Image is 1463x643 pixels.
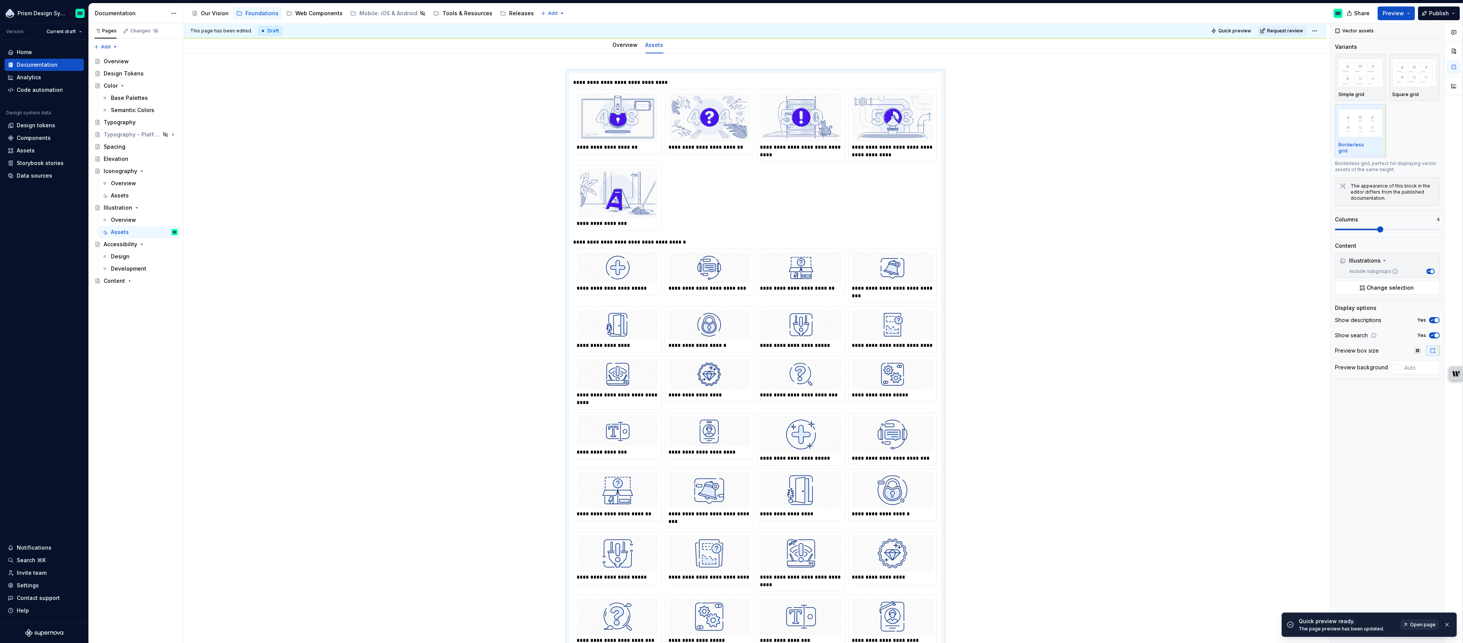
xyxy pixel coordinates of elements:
div: Iconography [104,167,137,175]
a: Typography - Platform [91,128,181,141]
div: Development [111,265,146,273]
div: Home [17,48,32,56]
a: Base Palettes [99,92,181,104]
span: Current draft [46,29,76,35]
a: Invite team [5,567,84,579]
div: Documentation [95,10,167,17]
div: Mobile: iOS & Android [359,10,417,17]
div: Settings [17,582,39,589]
div: Foundations [245,10,279,17]
label: Yes [1417,332,1426,338]
span: Preview [1383,10,1404,17]
a: Mobile: iOS & Android [347,7,429,19]
img: Emiliano Rodriguez [75,9,85,18]
a: Assets [99,189,181,202]
div: Spacing [104,143,125,151]
img: placeholder [1392,59,1437,87]
div: Columns [1335,216,1358,223]
a: Settings [5,579,84,592]
button: Request review [1258,26,1306,36]
button: placeholderSimple grid [1335,54,1386,101]
button: Notifications [5,542,84,554]
div: Prism Design System [18,10,66,17]
button: placeholderBorderless grid [1335,104,1386,157]
a: Design [99,250,181,263]
div: Illustration [104,204,132,212]
div: Search ⌘K [17,556,46,564]
div: Semantic Colors [111,106,154,114]
img: placeholder [1338,109,1383,137]
img: Emiliano Rodriguez [171,229,178,235]
a: Overview [99,177,181,189]
a: Tools & Resources [430,7,495,19]
span: Quick preview [1218,28,1251,34]
button: Contact support [5,592,84,604]
div: Show search [1335,332,1368,339]
button: Add [91,42,120,52]
a: Overview [91,55,181,67]
img: 106765b7-6fc4-4b5d-8be0-32f944830029.png [5,9,14,18]
button: Help [5,605,84,617]
a: Data sources [5,170,84,182]
div: Display options [1335,304,1376,312]
button: Publish [1418,6,1460,20]
span: 15 [152,28,159,34]
span: Add [101,44,111,50]
div: Invite team [17,569,46,577]
a: Overview [99,214,181,226]
a: AssetsEmiliano Rodriguez [99,226,181,238]
div: The page preview has been updated. [1299,626,1396,632]
div: Help [17,607,29,614]
a: Storybook stories [5,157,84,169]
a: Web Components [283,7,346,19]
div: Design system data [6,110,51,116]
img: placeholder [1338,59,1383,87]
div: Design [111,253,130,260]
button: Prism Design SystemEmiliano Rodriguez [2,5,87,21]
a: Typography [91,116,181,128]
div: Quick preview ready. [1299,617,1396,625]
button: Quick preview [1209,26,1255,36]
a: Illustration [91,202,181,214]
button: Share [1343,6,1375,20]
img: Emiliano Rodriguez [1333,9,1343,18]
a: Components [5,132,84,144]
div: Pages [95,28,117,34]
a: Our Vision [189,7,232,19]
a: Code automation [5,84,84,96]
div: Preview background [1335,364,1388,371]
input: Auto [1401,361,1440,374]
a: Releases [497,7,537,19]
div: The appearance of this block in the editor differs from the published documentation. [1351,183,1435,201]
div: Overview [111,216,136,224]
a: Foundations [233,7,282,19]
a: Design Tokens [91,67,181,80]
a: Home [5,46,84,58]
div: Overview [610,37,641,53]
div: Show descriptions [1335,316,1381,324]
a: Supernova Logo [25,629,63,637]
div: Content [104,277,125,285]
div: Page tree [189,6,537,21]
div: Assets [643,37,667,53]
a: Accessibility [91,238,181,250]
a: Overview [613,42,638,48]
a: Spacing [91,141,181,153]
a: Elevation [91,153,181,165]
div: Overview [104,58,129,65]
div: Design Tokens [104,70,144,77]
div: Data sources [17,172,52,180]
a: Semantic Colors [99,104,181,116]
div: Content [1335,242,1356,250]
label: Yes [1417,317,1426,323]
div: Changes [130,28,159,34]
a: Design tokens [5,119,84,131]
a: Color [91,80,181,92]
div: Components [17,134,51,142]
p: Square grid [1392,91,1419,98]
div: Illustrations [1340,257,1381,265]
button: placeholderSquare grid [1389,54,1440,101]
span: This page has been edited. [190,28,252,34]
a: Assets [646,42,663,48]
div: Contact support [17,594,60,602]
